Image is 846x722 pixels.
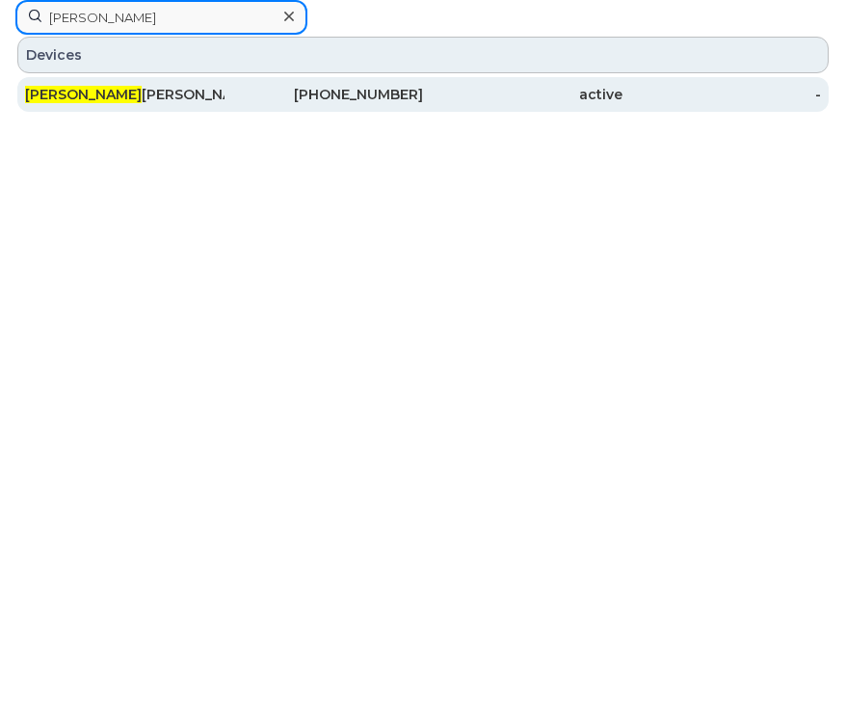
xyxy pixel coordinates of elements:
[25,85,225,104] div: [PERSON_NAME]
[25,86,142,103] span: [PERSON_NAME]
[225,85,424,104] div: [PHONE_NUMBER]
[17,77,829,112] a: [PERSON_NAME][PERSON_NAME][PHONE_NUMBER]active-
[423,85,622,104] div: active
[622,85,822,104] div: -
